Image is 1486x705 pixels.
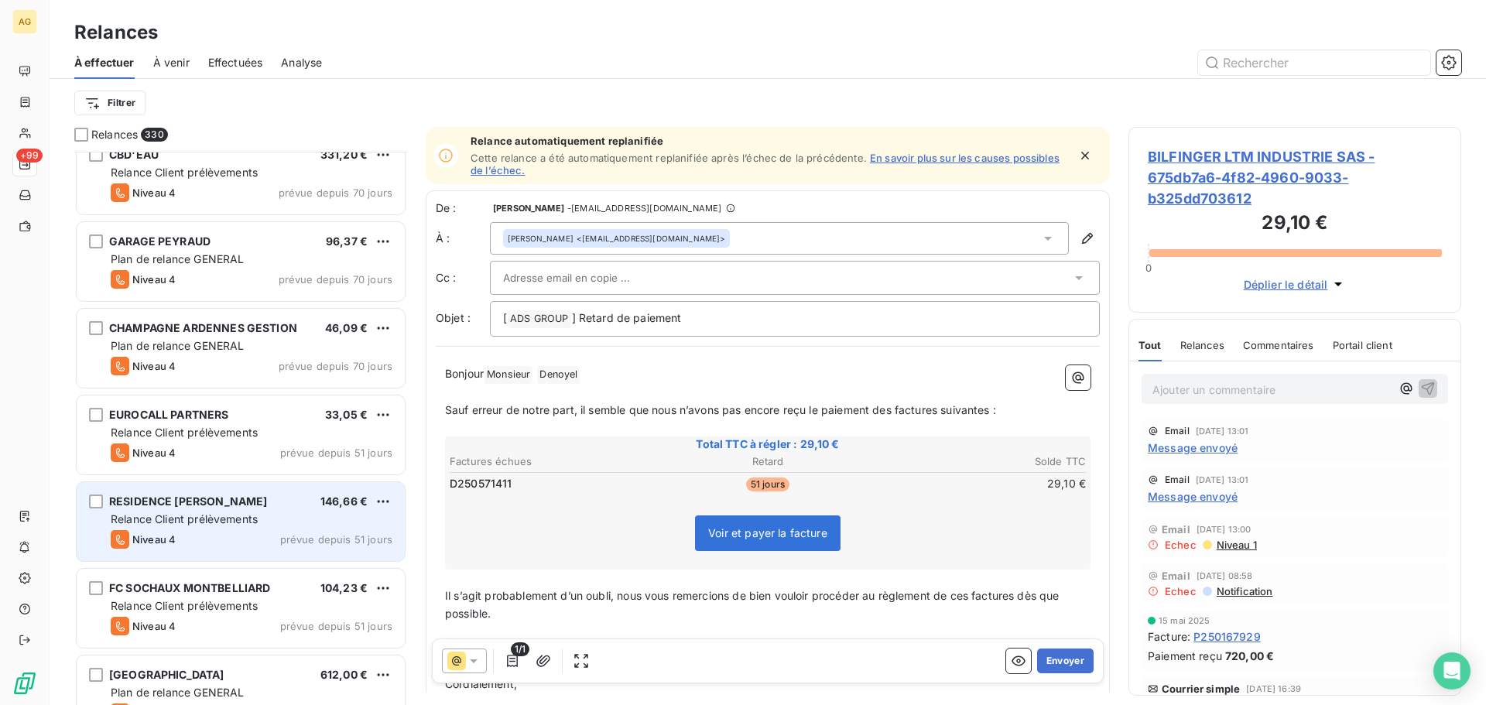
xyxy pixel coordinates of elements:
button: Envoyer [1037,649,1094,673]
span: 146,66 € [320,495,368,508]
span: Niveau 4 [132,360,176,372]
span: FC SOCHAUX MONTBELLIARD [109,581,270,594]
span: Total TTC à régler : 29,10 € [447,436,1088,452]
span: [PERSON_NAME] [493,204,564,213]
span: D250571411 [450,476,512,491]
span: Notification [1215,585,1273,597]
span: Email [1165,426,1190,436]
span: Analyse [281,55,322,70]
span: 15 mai 2025 [1159,616,1210,625]
button: Filtrer [74,91,146,115]
span: EUROCALL PARTNERS [109,408,229,421]
span: Cette relance a été automatiquement replanifiée après l’échec de la précédente. [471,152,867,164]
span: 104,23 € [320,581,368,594]
span: Paiement reçu [1148,648,1222,664]
span: Sauf erreur de notre part, il semble que nous n’avons pas encore reçu le paiement des factures su... [445,403,996,416]
span: 46,09 € [325,321,368,334]
span: Message envoyé [1148,440,1238,456]
span: Courrier simple [1162,683,1240,695]
span: [GEOGRAPHIC_DATA] [109,668,224,681]
span: +99 [16,149,43,163]
span: Effectuées [208,55,263,70]
span: [DATE] 13:00 [1197,525,1251,534]
span: Relances [1180,339,1224,351]
span: CHAMPAGNE ARDENNES GESTION [109,321,297,334]
span: Email [1165,475,1190,484]
span: 720,00 € [1225,648,1274,664]
span: Email [1162,523,1190,536]
span: Plan de relance GENERAL [111,252,244,265]
span: prévue depuis 70 jours [279,360,392,372]
span: À effectuer [74,55,135,70]
h3: 29,10 € [1148,209,1442,240]
span: GARAGE PEYRAUD [109,234,211,248]
span: CBD'EAU [109,148,159,161]
button: Déplier le détail [1239,275,1351,293]
span: Echec [1165,585,1197,597]
span: [DATE] 08:58 [1197,571,1253,580]
span: Relance Client prélèvements [111,512,258,525]
span: 51 jours [746,477,789,491]
span: Niveau 4 [132,533,176,546]
th: Retard [662,453,873,470]
span: prévue depuis 70 jours [279,273,392,286]
span: prévue depuis 70 jours [279,187,392,199]
span: [DATE] 13:01 [1196,426,1249,436]
span: 33,05 € [325,408,368,421]
span: Denoyel [537,366,580,384]
span: P250167929 [1193,628,1261,645]
span: Niveau 4 [132,273,176,286]
div: <[EMAIL_ADDRESS][DOMAIN_NAME]> [508,233,725,244]
span: Bonjour [445,367,484,380]
span: - [EMAIL_ADDRESS][DOMAIN_NAME] [567,204,721,213]
span: Objet : [436,311,471,324]
span: 1/1 [511,642,529,656]
span: Voir et payer la facture [708,526,827,539]
span: ] Retard de paiement [572,311,682,324]
span: prévue depuis 51 jours [280,447,392,459]
th: Factures échues [449,453,660,470]
span: Niveau 4 [132,187,176,199]
span: Commentaires [1243,339,1314,351]
span: Plan de relance GENERAL [111,339,244,352]
span: 0 [1145,262,1152,274]
span: Relance automatiquement replanifiée [471,135,1068,147]
span: Email [1162,570,1190,582]
span: Niveau 1 [1215,539,1257,551]
span: Niveau 4 [132,447,176,459]
span: Relance Client prélèvements [111,166,258,179]
span: prévue depuis 51 jours [280,533,392,546]
span: [DATE] 13:01 [1196,475,1249,484]
span: 96,37 € [326,234,368,248]
img: Logo LeanPay [12,671,37,696]
label: À : [436,231,490,246]
span: ADS GROUP [508,310,570,328]
a: +99 [12,152,36,176]
input: Rechercher [1198,50,1430,75]
input: Adresse email en copie ... [503,266,669,289]
span: De : [436,200,490,216]
span: Echec [1165,539,1197,551]
span: Plan de relance GENERAL [111,686,244,699]
span: RESIDENCE [PERSON_NAME] [109,495,267,508]
th: Solde TTC [875,453,1087,470]
span: [DATE] 16:39 [1246,684,1301,693]
span: prévue depuis 51 jours [280,620,392,632]
span: Monsieur [484,366,532,384]
td: 29,10 € [875,475,1087,492]
h3: Relances [74,19,158,46]
div: grid [74,152,407,705]
span: BILFINGER LTM INDUSTRIE SAS - 675db7a6-4f82-4960-9033-b325dd703612 [1148,146,1442,209]
div: AG [12,9,37,34]
label: Cc : [436,270,490,286]
span: Portail client [1333,339,1392,351]
span: Facture : [1148,628,1190,645]
span: Relances [91,127,138,142]
span: Relance Client prélèvements [111,599,258,612]
span: Cordialement, [445,677,517,690]
span: Relance Client prélèvements [111,426,258,439]
span: Niveau 4 [132,620,176,632]
a: En savoir plus sur les causes possibles de l’échec. [471,152,1060,176]
span: 330 [141,128,167,142]
span: Tout [1138,339,1162,351]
